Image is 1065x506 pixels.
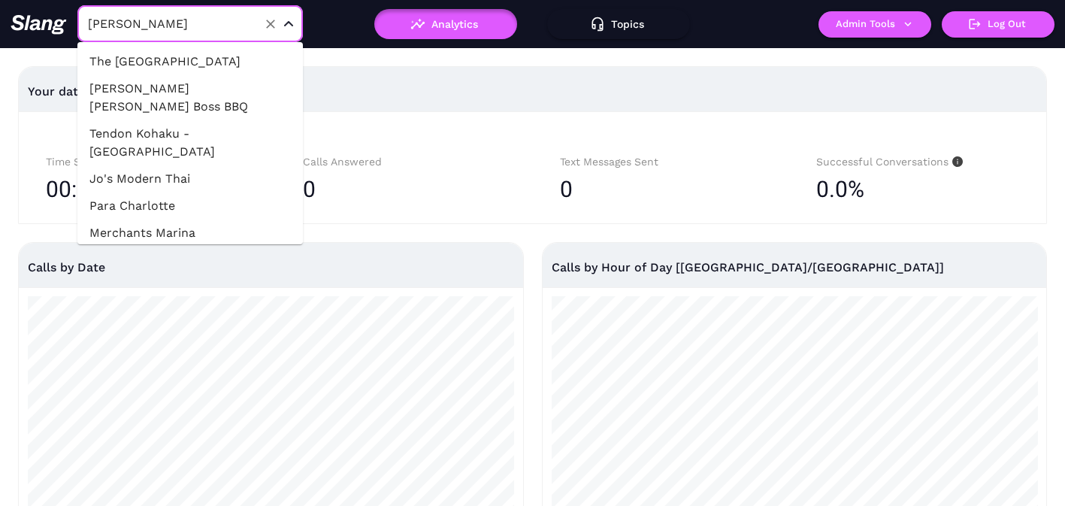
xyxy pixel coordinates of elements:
div: Calls Answered [303,153,506,171]
button: Analytics [374,9,517,39]
span: Successful Conversations [816,156,963,168]
li: [PERSON_NAME] [PERSON_NAME] Boss BBQ [77,75,303,120]
span: 0 [303,176,316,202]
button: Admin Tools [818,11,931,38]
li: Para Charlotte [77,192,303,220]
button: Close [280,15,298,33]
span: 00:00:00 [46,171,133,208]
li: Merchants Marina [77,220,303,247]
button: Clear [260,14,281,35]
span: info-circle [949,156,963,167]
div: Text Messages Sent [560,153,763,171]
span: Time Saved [46,156,119,168]
div: Calls by Date [28,243,514,292]
button: Log Out [942,11,1054,38]
div: Your data for the past [28,74,1037,110]
li: Jo's Modern Thai [77,165,303,192]
li: The [GEOGRAPHIC_DATA] [77,48,303,75]
span: 0 [560,176,573,202]
div: Calls by Hour of Day [[GEOGRAPHIC_DATA]/[GEOGRAPHIC_DATA]] [552,243,1038,292]
span: 0.0% [816,171,864,208]
li: Tendon Kohaku - [GEOGRAPHIC_DATA] [77,120,303,165]
a: Analytics [374,18,517,29]
button: Topics [547,9,690,39]
img: 623511267c55cb56e2f2a487_logo2.png [11,14,67,35]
